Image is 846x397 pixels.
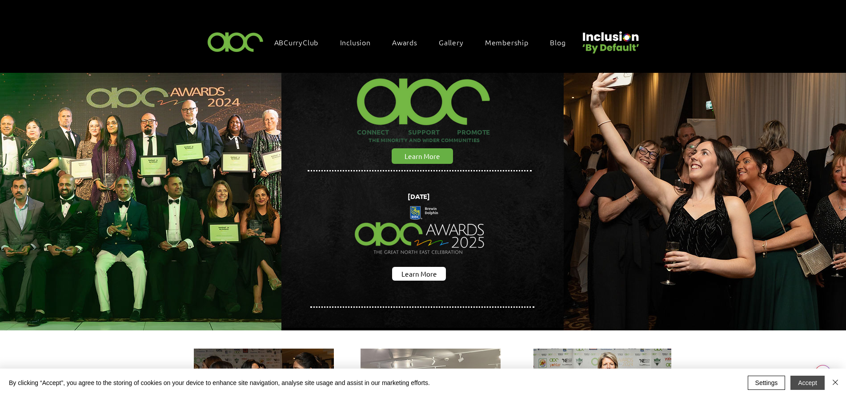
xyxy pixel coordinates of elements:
[205,28,266,55] img: ABC-Logo-Blank-Background-01-01-2.png
[748,376,786,390] button: Settings
[481,33,542,52] a: Membership
[579,24,641,55] img: Untitled design (22).png
[270,33,332,52] a: ABCurryClub
[545,33,579,52] a: Blog
[274,37,319,47] span: ABCurryClub
[485,37,529,47] span: Membership
[352,67,494,127] img: ABC-Logo-Blank-Background-01-01-2_edited.png
[392,148,453,164] a: Learn More
[357,127,490,136] span: CONNECT SUPPORT PROMOTE
[336,33,384,52] div: Inclusion
[392,267,446,281] a: Learn More
[369,136,480,143] span: THE MINORITY AND WIDER COMMUNITIES
[392,37,417,47] span: Awards
[434,33,477,52] a: Gallery
[388,33,431,52] div: Awards
[281,73,564,328] img: abc background hero black.png
[408,192,430,201] span: [DATE]
[439,37,464,47] span: Gallery
[9,379,430,387] span: By clicking “Accept”, you agree to the storing of cookies on your device to enhance site navigati...
[830,376,841,390] button: Close
[340,37,371,47] span: Inclusion
[405,151,440,161] span: Learn More
[401,269,437,278] span: Learn More
[830,377,841,388] img: Close
[790,376,825,390] button: Accept
[550,37,565,47] span: Blog
[347,190,493,271] img: Northern Insights Double Pager Apr 2025.png
[270,33,579,52] nav: Site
